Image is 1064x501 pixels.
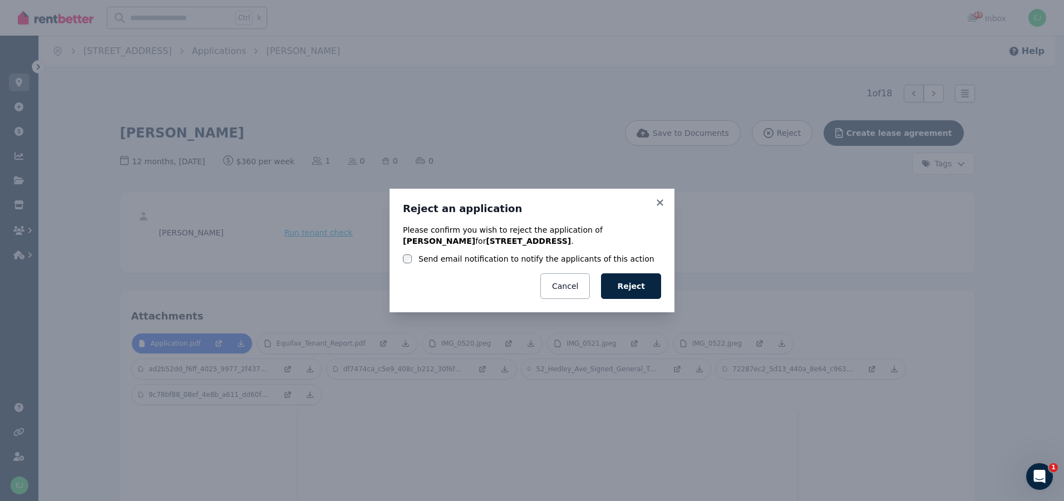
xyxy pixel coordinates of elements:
h3: Reject an application [403,202,661,215]
span: 1 [1049,463,1058,472]
button: Cancel [540,273,590,299]
iframe: Intercom live chat [1026,463,1053,490]
p: Please confirm you wish to reject the application of for . [403,224,661,247]
label: Send email notification to notify the applicants of this action [418,253,654,264]
b: [STREET_ADDRESS] [486,237,571,245]
button: Reject [601,273,661,299]
b: [PERSON_NAME] [403,237,475,245]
